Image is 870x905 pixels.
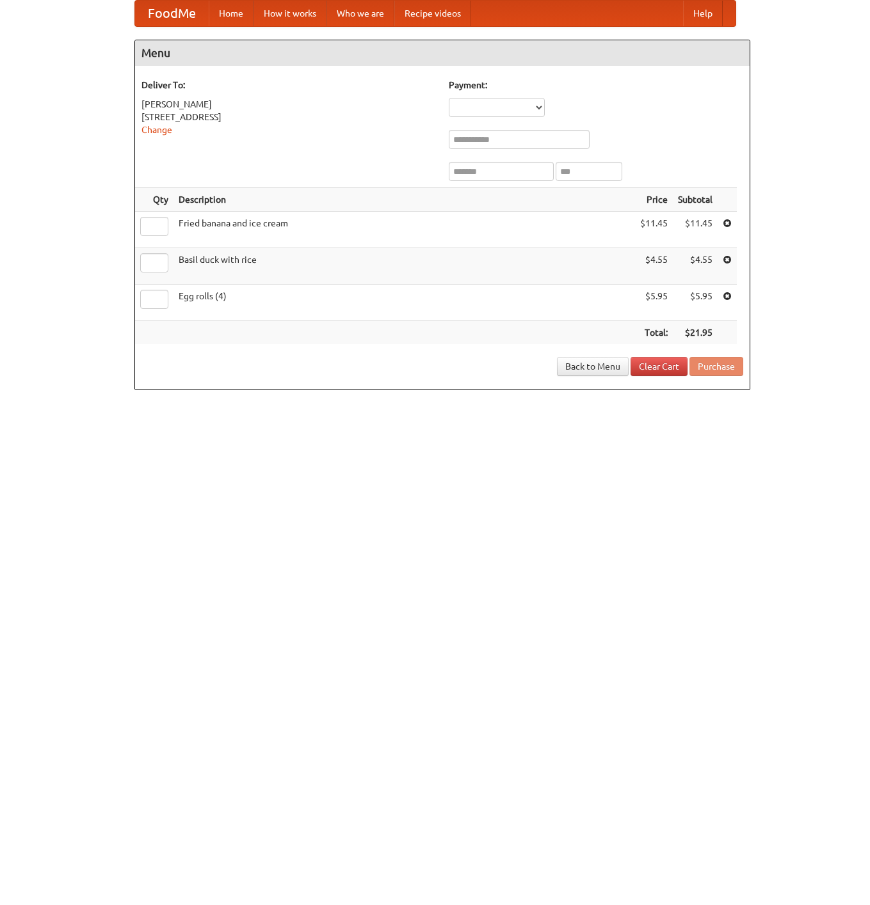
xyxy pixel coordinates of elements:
a: Clear Cart [631,357,688,376]
td: $4.55 [673,248,718,285]
a: Home [209,1,254,26]
a: Back to Menu [557,357,629,376]
a: Who we are [326,1,394,26]
th: Total: [635,321,673,345]
th: Subtotal [673,188,718,212]
td: $11.45 [635,212,673,248]
th: Qty [135,188,173,212]
td: Basil duck with rice [173,248,635,285]
td: Egg rolls (4) [173,285,635,321]
a: Recipe videos [394,1,471,26]
th: Price [635,188,673,212]
td: Fried banana and ice cream [173,212,635,248]
div: [PERSON_NAME] [141,98,436,111]
h5: Deliver To: [141,79,436,91]
td: $11.45 [673,212,718,248]
a: Help [683,1,723,26]
th: Description [173,188,635,212]
div: [STREET_ADDRESS] [141,111,436,123]
td: $4.55 [635,248,673,285]
a: How it works [254,1,326,26]
th: $21.95 [673,321,718,345]
h4: Menu [135,40,750,66]
h5: Payment: [449,79,743,91]
a: FoodMe [135,1,209,26]
button: Purchase [689,357,743,376]
a: Change [141,125,172,135]
td: $5.95 [673,285,718,321]
td: $5.95 [635,285,673,321]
